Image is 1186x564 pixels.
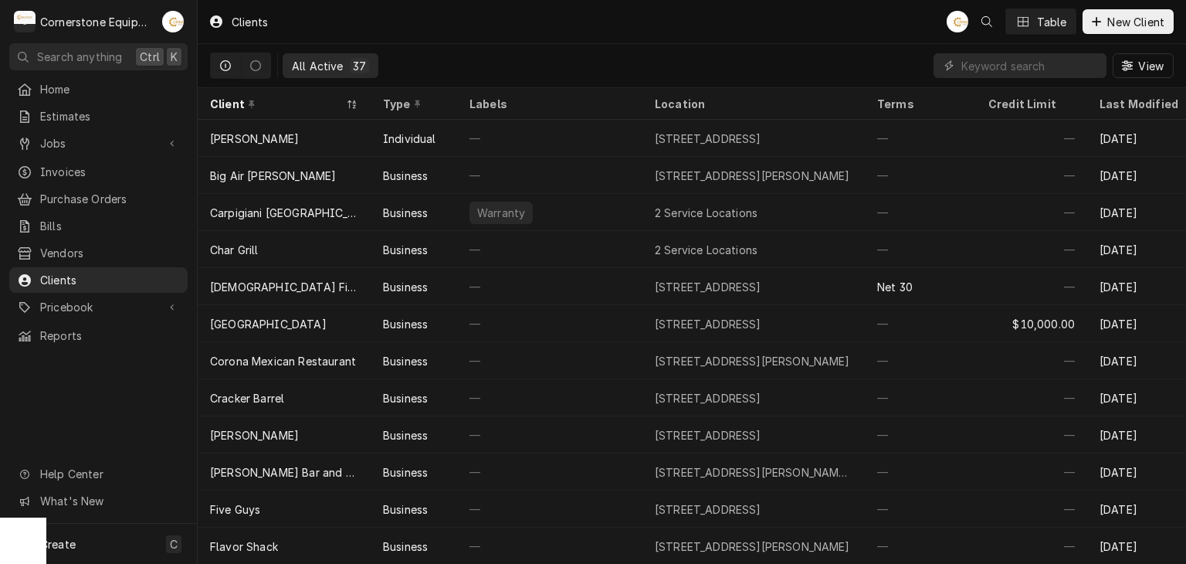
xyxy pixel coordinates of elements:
div: Flavor Shack [210,539,278,555]
span: Vendors [40,245,180,261]
div: $10,000.00 [976,305,1087,342]
div: — [976,454,1087,491]
div: Credit Limit [988,96,1072,112]
div: — [865,416,976,454]
div: Corona Mexican Restaurant [210,353,356,369]
a: Invoices [9,159,188,185]
div: Char Grill [210,242,259,258]
a: Vendors [9,240,188,266]
div: Business [383,242,428,258]
div: Table [1037,14,1067,30]
a: Clients [9,267,188,293]
div: — [457,231,642,268]
span: Search anything [37,49,122,65]
div: AB [162,11,184,32]
div: — [865,120,976,157]
div: Location [655,96,852,112]
a: Go to Jobs [9,131,188,156]
div: — [457,120,642,157]
span: Reports [40,328,180,344]
div: [STREET_ADDRESS] [655,131,761,147]
div: Cornerstone Equipment Repair, LLC [40,14,154,30]
div: — [457,157,642,194]
div: Business [383,316,428,332]
div: Warranty [476,205,527,221]
div: Business [383,427,428,443]
button: Search anythingCtrlK [9,43,188,70]
div: Five Guys [210,501,260,518]
div: Cornerstone Equipment Repair, LLC's Avatar [14,11,36,32]
div: [STREET_ADDRESS] [655,390,761,406]
button: Open search [974,9,999,34]
div: [STREET_ADDRESS][PERSON_NAME][PERSON_NAME] [655,464,852,481]
div: — [457,342,642,379]
div: [STREET_ADDRESS] [655,501,761,518]
span: Create [40,538,76,551]
a: Go to Pricebook [9,294,188,320]
button: New Client [1083,9,1174,34]
div: Carpigiani [GEOGRAPHIC_DATA] [210,205,358,221]
div: — [865,305,976,342]
span: New Client [1104,14,1167,30]
div: — [865,231,976,268]
a: Purchase Orders [9,186,188,212]
div: — [457,379,642,416]
a: Bills [9,213,188,239]
div: Business [383,353,428,369]
div: Business [383,205,428,221]
div: Last Modified [1100,96,1183,112]
div: — [976,194,1087,231]
div: Client [210,96,343,112]
div: [PERSON_NAME] Bar and Grill [210,464,358,481]
input: Keyword search [961,53,1099,78]
div: — [865,194,976,231]
span: Clients [40,272,180,288]
span: Home [40,81,180,97]
div: — [865,342,976,379]
div: — [976,342,1087,379]
div: 2 Service Locations [655,205,757,221]
div: — [865,379,976,416]
div: — [865,491,976,528]
span: View [1135,58,1167,74]
div: [STREET_ADDRESS][PERSON_NAME] [655,168,850,184]
div: Business [383,279,428,295]
div: AB [947,11,968,32]
div: — [976,231,1087,268]
div: [STREET_ADDRESS][PERSON_NAME] [655,353,850,369]
div: [PERSON_NAME] [210,427,299,443]
div: — [976,268,1087,305]
div: Individual [383,131,436,147]
div: [STREET_ADDRESS] [655,427,761,443]
span: Jobs [40,135,157,151]
div: 2 Service Locations [655,242,757,258]
button: View [1113,53,1174,78]
div: Cracker Barrel [210,390,284,406]
a: Estimates [9,104,188,129]
div: Business [383,390,428,406]
span: Invoices [40,164,180,180]
a: Go to What's New [9,488,188,514]
div: 37 [353,58,366,74]
div: — [976,491,1087,528]
div: Net 30 [877,279,913,295]
div: — [457,416,642,454]
a: Go to Help Center [9,461,188,487]
div: [STREET_ADDRESS] [655,279,761,295]
span: Ctrl [140,49,160,65]
a: Home [9,76,188,102]
div: — [976,120,1087,157]
div: Andrew Buigues's Avatar [947,11,968,32]
div: C [14,11,36,32]
a: Reports [9,323,188,348]
span: What's New [40,493,178,509]
span: Estimates [40,108,180,124]
span: Help Center [40,466,178,482]
div: — [865,454,976,491]
div: Terms [877,96,961,112]
div: Business [383,168,428,184]
span: Purchase Orders [40,191,180,207]
div: [DEMOGRAPHIC_DATA] Fil A [210,279,358,295]
span: Pricebook [40,299,157,315]
div: Business [383,539,428,555]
